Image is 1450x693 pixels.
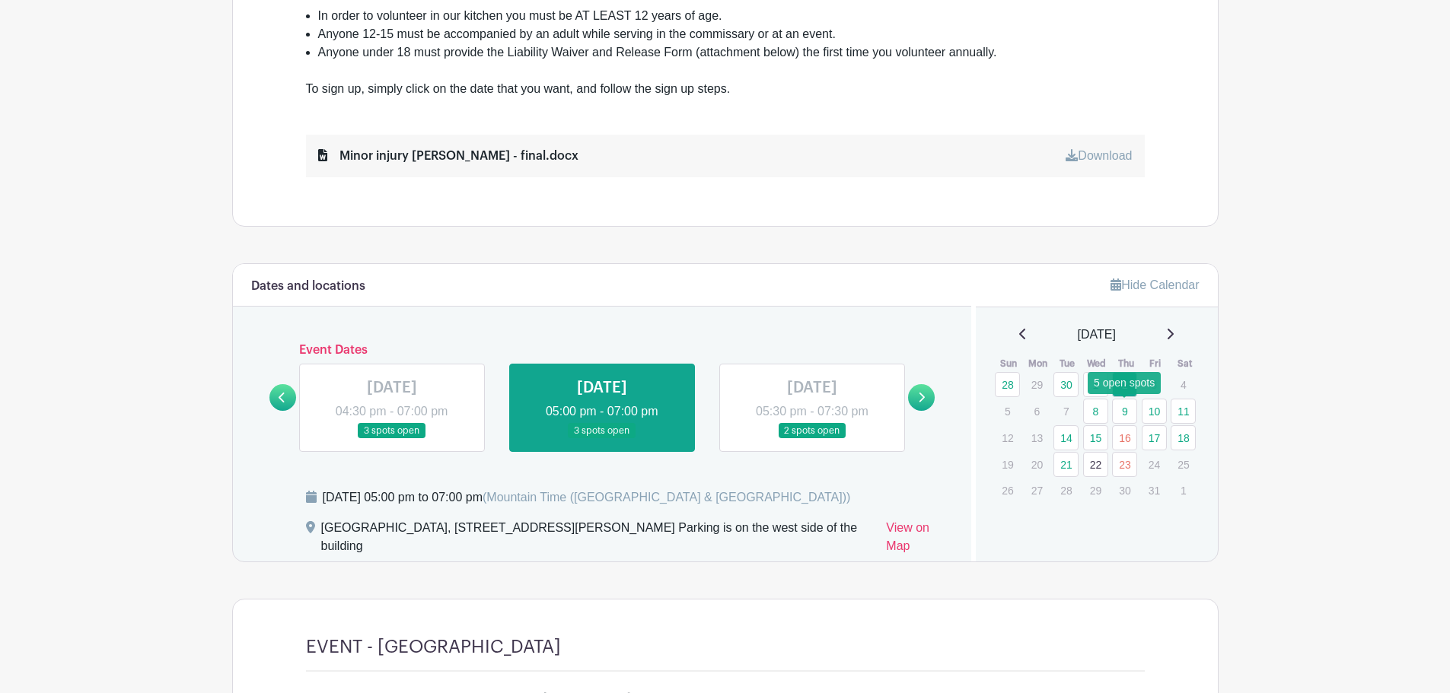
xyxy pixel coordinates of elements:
[1025,478,1050,502] p: 27
[1025,399,1050,423] p: 6
[1171,453,1196,476] p: 25
[1142,478,1167,502] p: 31
[1053,478,1079,502] p: 28
[483,491,850,504] span: (Mountain Time ([GEOGRAPHIC_DATA] & [GEOGRAPHIC_DATA]))
[1082,356,1112,371] th: Wed
[1083,478,1108,502] p: 29
[1170,356,1200,371] th: Sat
[1025,426,1050,450] p: 13
[1171,373,1196,396] p: 4
[318,147,578,165] div: Minor injury [PERSON_NAME] - final.docx
[1112,452,1137,477] a: 23
[1171,425,1196,450] a: 18
[1142,399,1167,424] a: 10
[995,399,1020,423] p: 5
[1088,372,1161,394] div: 5 open spots
[1083,372,1108,397] a: 1
[1083,452,1108,477] a: 22
[995,453,1020,476] p: 19
[1053,399,1079,423] p: 7
[1141,356,1171,371] th: Fri
[1066,149,1132,162] a: Download
[1024,356,1053,371] th: Mon
[1053,452,1079,477] a: 21
[1078,326,1116,344] span: [DATE]
[1171,399,1196,424] a: 11
[1053,425,1079,450] a: 14
[1142,425,1167,450] a: 17
[1053,356,1082,371] th: Tue
[296,343,909,358] h6: Event Dates
[306,636,561,658] h4: EVENT - [GEOGRAPHIC_DATA]
[1111,278,1199,291] a: Hide Calendar
[1025,453,1050,476] p: 20
[1083,399,1108,424] a: 8
[1142,453,1167,476] p: 24
[318,25,1145,43] li: Anyone 12-15 must be accompanied by an adult while serving in the commissary or at an event.
[995,426,1020,450] p: 12
[323,488,851,507] div: [DATE] 05:00 pm to 07:00 pm
[321,519,875,561] div: [GEOGRAPHIC_DATA], [STREET_ADDRESS][PERSON_NAME] Parking is on the west side of the building
[1111,356,1141,371] th: Thu
[1025,373,1050,396] p: 29
[318,7,1145,25] li: In order to volunteer in our kitchen you must be AT LEAST 12 years of age.
[995,372,1020,397] a: 28
[995,478,1020,502] p: 26
[251,279,365,294] h6: Dates and locations
[1053,372,1079,397] a: 30
[886,519,953,561] a: View on Map
[1112,399,1137,424] a: 9
[1171,478,1196,502] p: 1
[1112,478,1137,502] p: 30
[994,356,1024,371] th: Sun
[1112,425,1137,450] a: 16
[318,43,1145,62] li: Anyone under 18 must provide the Liability Waiver and Release Form (attachment below) the first t...
[1083,425,1108,450] a: 15
[306,80,1145,98] div: To sign up, simply click on the date that you want, and follow the sign up steps.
